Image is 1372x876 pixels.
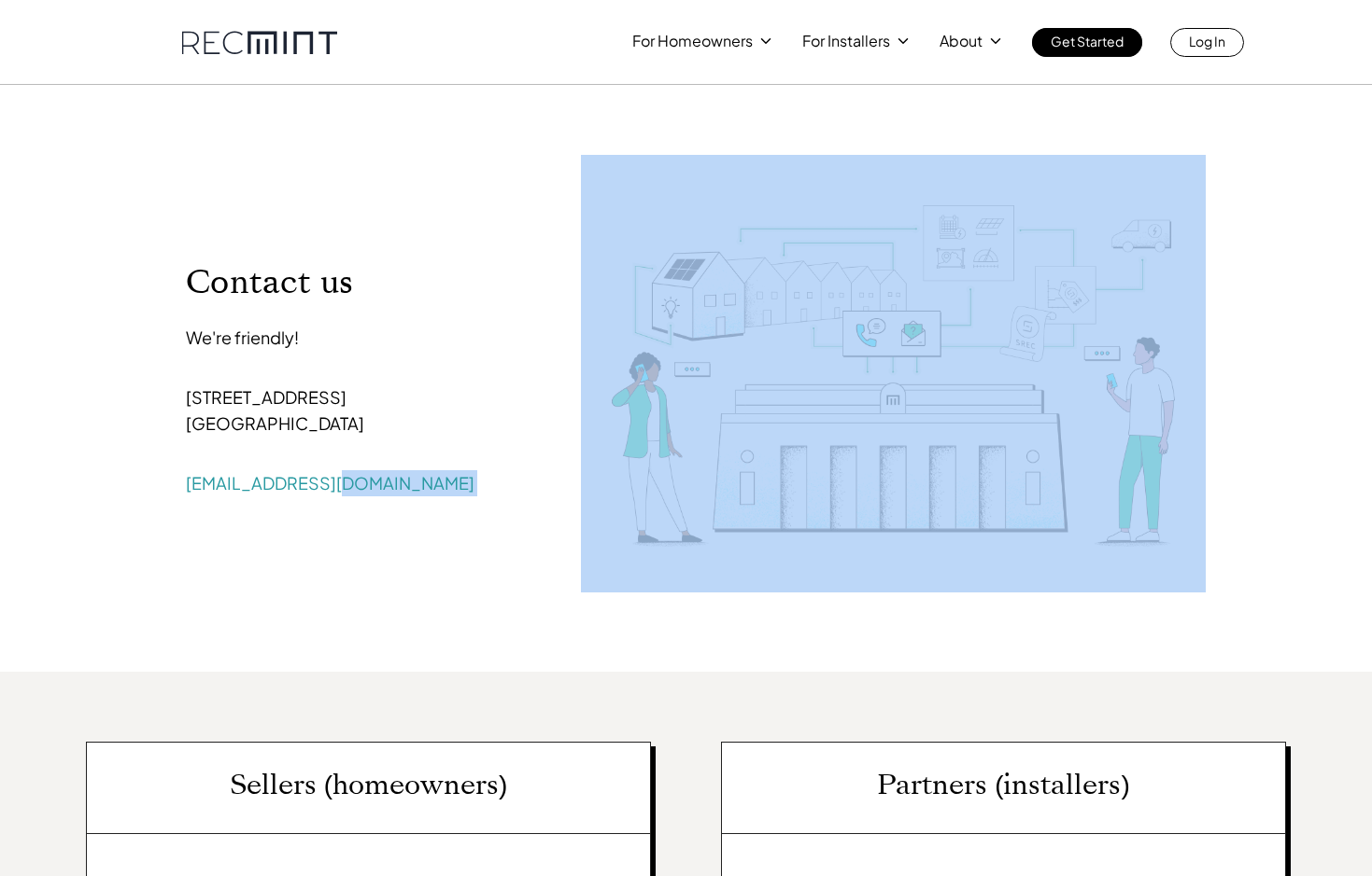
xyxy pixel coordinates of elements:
[230,770,508,801] p: Sellers (homeowners)
[186,325,553,351] p: We're friendly!
[186,358,553,463] p: [STREET_ADDRESS] [GEOGRAPHIC_DATA]
[1170,28,1244,57] a: Log In
[940,28,983,54] p: About
[186,472,474,494] a: [EMAIL_ADDRESS][DOMAIN_NAME]
[1051,28,1124,54] p: Get Started
[802,28,890,54] p: For Installers
[877,770,1130,801] p: Partners (installers)
[1189,28,1225,54] p: Log In
[186,261,553,303] p: Contact us
[632,28,753,54] p: For Homeowners
[1032,28,1142,57] a: Get Started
